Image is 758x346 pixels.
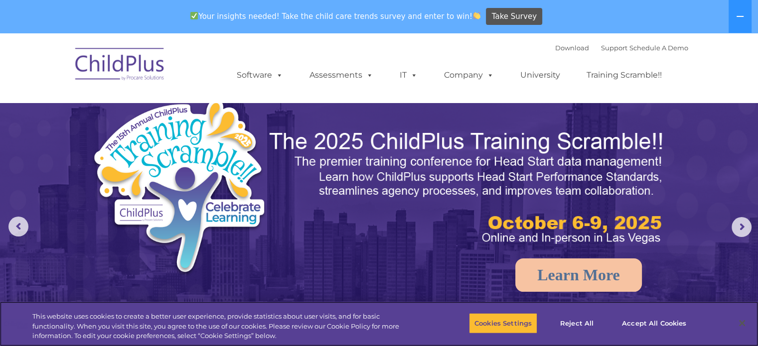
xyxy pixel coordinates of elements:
a: Assessments [300,65,383,85]
button: Cookies Settings [469,313,537,334]
a: Support [601,44,627,52]
a: Company [434,65,504,85]
button: Close [731,312,753,334]
font: | [555,44,688,52]
a: Take Survey [486,8,542,25]
span: Phone number [139,107,181,114]
a: Software [227,65,293,85]
button: Reject All [546,313,608,334]
span: Last name [139,66,169,73]
a: University [510,65,570,85]
a: Download [555,44,589,52]
span: Your insights needed! Take the child care trends survey and enter to win! [186,6,485,26]
img: ChildPlus by Procare Solutions [70,41,170,91]
a: Learn More [515,258,642,292]
div: This website uses cookies to create a better user experience, provide statistics about user visit... [32,312,417,341]
img: 👏 [473,12,480,19]
button: Accept All Cookies [616,313,692,334]
a: Training Scramble!! [577,65,672,85]
a: Schedule A Demo [629,44,688,52]
span: Take Survey [492,8,537,25]
img: ✅ [190,12,198,19]
a: IT [390,65,428,85]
